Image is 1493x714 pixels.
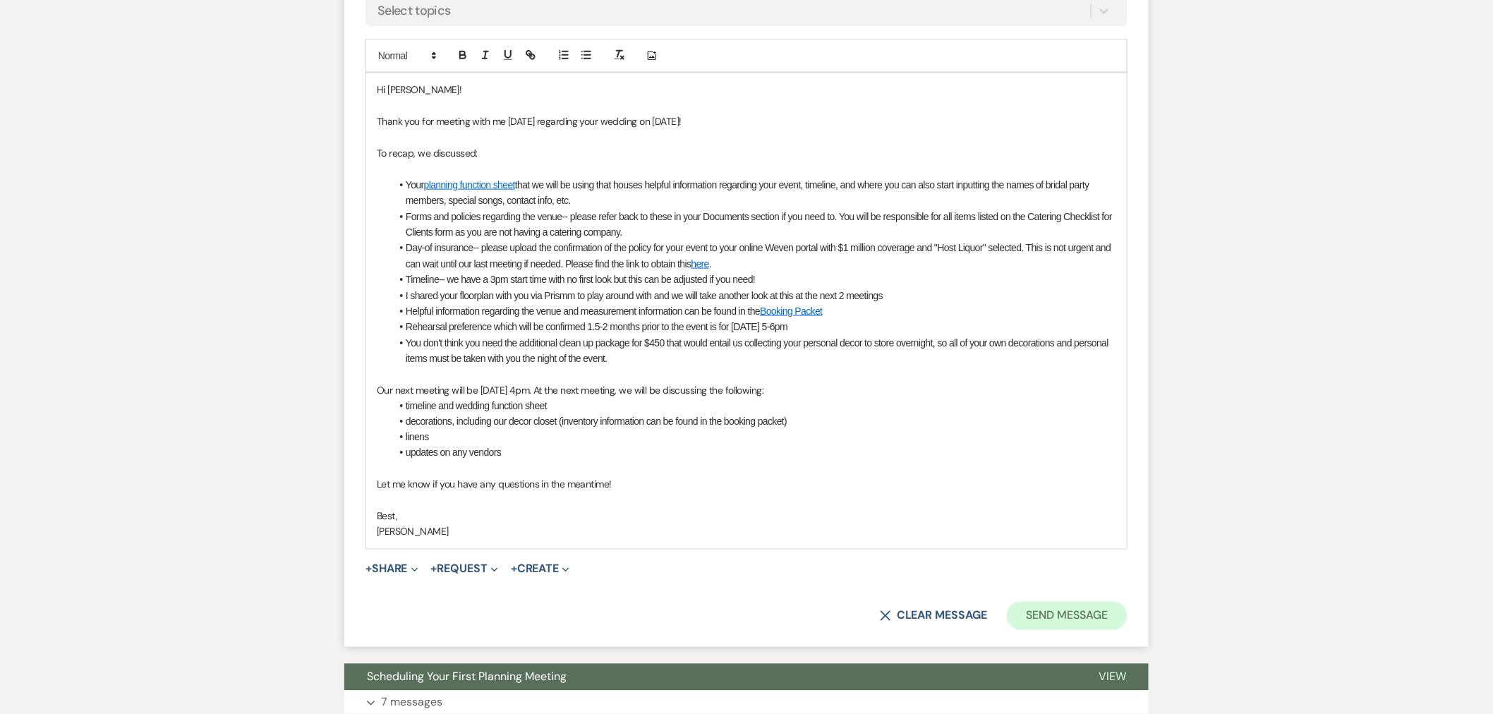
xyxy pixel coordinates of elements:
[344,664,1076,691] button: Scheduling Your First Planning Meeting
[377,382,1116,398] p: Our next meeting will be [DATE] 4pm. At the next meeting, we will be discussing the following:
[381,694,442,712] p: 7 messages
[391,240,1116,272] li: Day-of insurance-- please upload the confirmation of the policy for your event to your online Wev...
[377,82,1116,97] p: Hi [PERSON_NAME]!
[391,272,1116,287] li: Timeline-- we have a 3pm start time with no first look but this can be adjusted if you need!
[511,564,569,575] button: Create
[1099,670,1126,684] span: View
[431,564,498,575] button: Request
[391,398,1116,413] li: timeline and wedding function sheet
[365,564,418,575] button: Share
[691,258,709,270] a: here
[431,564,437,575] span: +
[367,670,567,684] span: Scheduling Your First Planning Meeting
[391,319,1116,334] li: Rehearsal preference which will be confirmed 1.5-2 months prior to the event is for [DATE] 5-6pm
[377,524,1116,540] p: [PERSON_NAME]
[377,477,1116,492] p: Let me know if you have any questions in the meantime!
[391,177,1116,209] li: Your that we will be using that houses helpful information regarding your event, timeline, and wh...
[377,114,1116,129] p: Thank you for meeting with me [DATE] regarding your wedding on [DATE]!
[760,305,822,317] a: Booking Packet
[391,414,1116,430] li: decorations, including our decor closet (inventory information can be found in the booking packet)
[391,303,1116,319] li: Helpful information regarding the venue and measurement information can be found in the
[391,335,1116,367] li: You don't think you need the additional clean up package for $450 that would entail us collecting...
[365,564,372,575] span: +
[391,209,1116,241] li: Forms and policies regarding the venue-- please refer back to these in your Documents section if ...
[391,445,1116,461] li: updates on any vendors
[377,2,451,21] div: Select topics
[880,610,987,622] button: Clear message
[1007,602,1128,630] button: Send Message
[1076,664,1149,691] button: View
[511,564,517,575] span: +
[377,145,1116,161] p: To recap, we discussed:
[391,430,1116,445] li: linens
[391,288,1116,303] li: I shared your floorplan with you via Prismm to play around with and we will take another look at ...
[424,179,515,190] a: planning function sheet
[377,509,1116,524] p: Best,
